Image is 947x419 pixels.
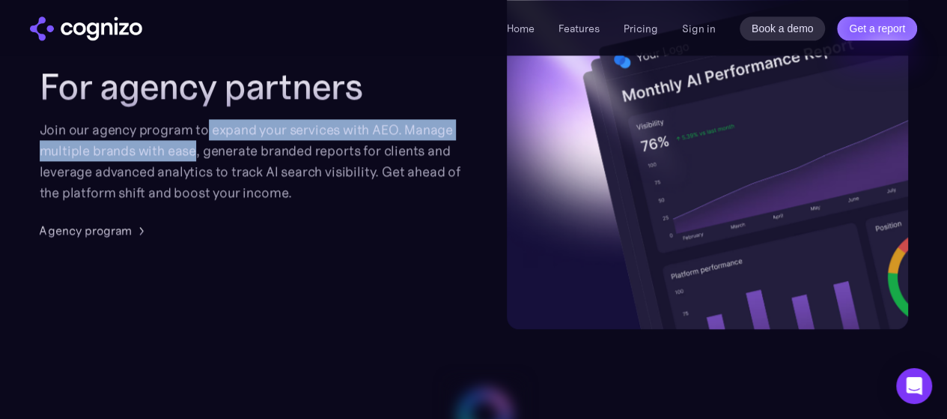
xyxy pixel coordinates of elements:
[30,16,142,40] img: cognizo logo
[624,22,658,35] a: Pricing
[558,22,600,35] a: Features
[837,16,917,40] a: Get a report
[40,119,477,203] div: Join our agency program to expand your services with AEO. Manage multiple brands with ease, gener...
[682,19,716,37] a: Sign in
[40,221,132,239] div: Agency program
[40,221,150,239] a: Agency program
[896,368,932,404] div: Open Intercom Messenger
[30,16,142,40] a: home
[507,22,535,35] a: Home
[40,65,477,107] h2: For agency partners
[740,16,826,40] a: Book a demo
